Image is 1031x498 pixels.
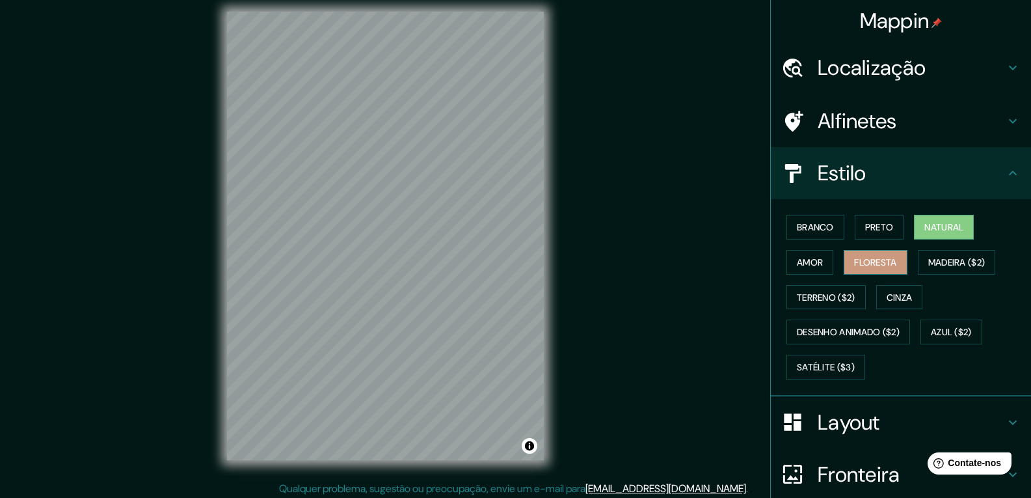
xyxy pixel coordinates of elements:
[771,147,1031,199] div: Estilo
[860,7,930,35] font: Mappin
[786,320,910,344] button: Desenho animado ($2)
[797,221,834,233] font: Branco
[914,215,974,240] button: Natural
[227,12,544,460] canvas: Mapa
[818,461,900,488] font: Fronteira
[786,355,865,380] button: Satélite ($3)
[786,215,844,240] button: Branco
[771,396,1031,449] div: Layout
[797,361,855,373] font: Satélite ($3)
[818,107,897,135] font: Alfinetes
[585,482,746,495] a: [EMAIL_ADDRESS][DOMAIN_NAME]
[818,159,866,187] font: Estilo
[797,327,900,339] font: Desenho animado ($2)
[865,221,894,233] font: Preto
[928,256,985,268] font: Madeira ($2)
[844,250,907,275] button: Floresta
[786,250,833,275] button: Amor
[818,54,926,81] font: Localização
[887,292,913,303] font: Cinza
[876,285,923,310] button: Cinza
[522,438,537,454] button: Alternar atribuição
[920,320,982,344] button: Azul ($2)
[279,482,585,495] font: Qualquer problema, sugestão ou preocupação, envie um e-mail para
[931,327,972,339] font: Azul ($2)
[786,285,866,310] button: Terreno ($2)
[746,482,748,495] font: .
[918,250,996,275] button: Madeira ($2)
[818,409,880,436] font: Layout
[854,256,896,268] font: Floresta
[771,95,1031,147] div: Alfinetes
[855,215,904,240] button: Preto
[771,42,1031,94] div: Localização
[797,292,855,303] font: Terreno ($2)
[748,481,750,495] font: .
[915,447,1017,484] iframe: Iniciador de widget de ajuda
[797,256,823,268] font: Amor
[931,18,942,28] img: pin-icon.png
[924,221,963,233] font: Natural
[750,481,753,495] font: .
